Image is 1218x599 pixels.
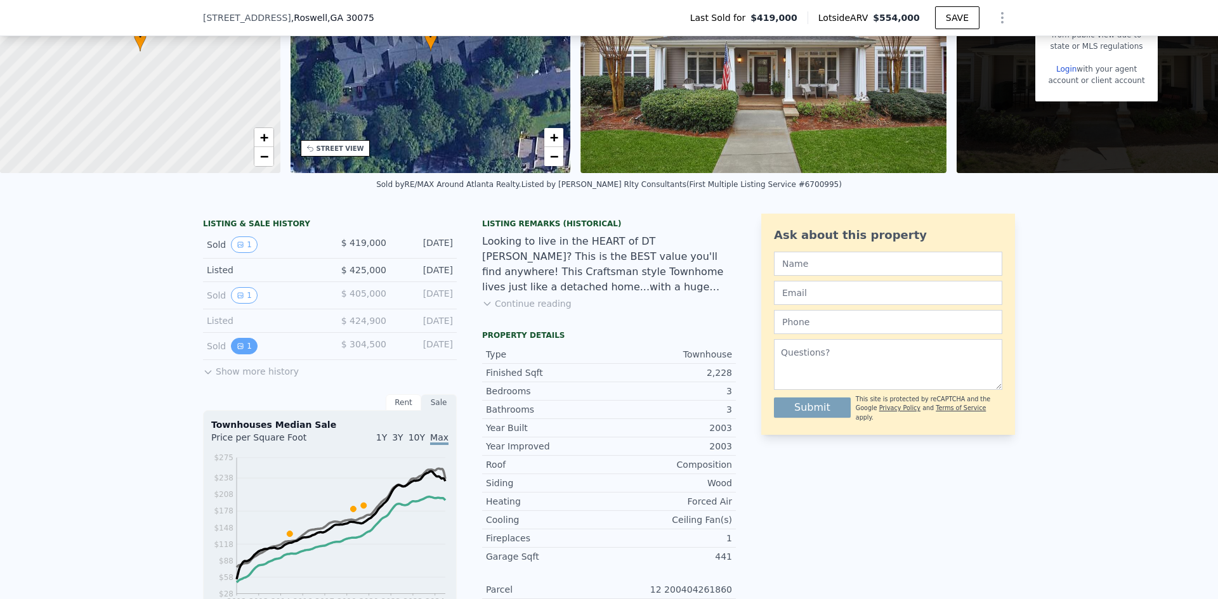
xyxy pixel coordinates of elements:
[990,5,1015,30] button: Show Options
[327,13,374,23] span: , GA 30075
[430,432,449,445] span: Max
[609,583,732,596] div: 12 200404261860
[609,458,732,471] div: Composition
[609,403,732,416] div: 3
[873,13,920,23] span: $554,000
[231,338,258,354] button: View historical data
[211,418,449,431] div: Townhouses Median Sale
[386,394,421,411] div: Rent
[482,219,736,229] div: Listing Remarks (Historical)
[392,432,403,442] span: 3Y
[856,395,1002,422] div: This site is protected by reCAPTCHA and the Google and apply.
[341,238,386,248] span: $ 419,000
[690,11,751,24] span: Last Sold for
[486,458,609,471] div: Roof
[207,287,320,304] div: Sold
[203,11,291,24] span: [STREET_ADDRESS]
[203,360,299,378] button: Show more history
[254,128,273,147] a: Zoom in
[134,29,147,51] div: •
[1077,65,1137,74] span: with your agent
[203,219,457,231] div: LISTING & SALE HISTORY
[935,6,979,29] button: SAVE
[341,339,386,349] span: $ 304,500
[936,404,986,411] a: Terms of Service
[254,147,273,166] a: Zoom out
[609,440,732,453] div: 2003
[231,287,258,304] button: View historical data
[207,338,320,354] div: Sold
[341,288,386,299] span: $ 405,000
[482,330,736,340] div: Property details
[214,524,233,532] tspan: $148
[750,11,797,24] span: $419,000
[291,11,374,24] span: , Roswell
[259,148,268,164] span: −
[486,477,609,489] div: Siding
[1056,65,1077,74] a: Login
[396,314,453,327] div: [DATE]
[521,180,842,189] div: Listed by [PERSON_NAME] Rlty Consultants (First Multiple Listing Service #6700995)
[317,144,364,153] div: STREET VIEW
[609,477,732,489] div: Wood
[219,573,233,582] tspan: $58
[486,550,609,563] div: Garage Sqft
[421,394,457,411] div: Sale
[424,31,437,42] span: •
[609,532,732,544] div: 1
[774,252,1002,276] input: Name
[207,264,320,276] div: Listed
[879,404,920,411] a: Privacy Policy
[818,11,873,24] span: Lotside ARV
[609,385,732,397] div: 3
[774,397,851,418] button: Submit
[486,403,609,416] div: Bathrooms
[482,234,736,295] div: Looking to live in the HEART of DT [PERSON_NAME]? This is the BEST value you'll find anywhere! Th...
[1048,75,1144,86] div: account or client account
[341,265,386,275] span: $ 425,000
[396,287,453,304] div: [DATE]
[486,495,609,508] div: Heating
[424,29,437,51] div: •
[609,348,732,361] div: Townhouse
[609,422,732,434] div: 2003
[134,31,147,42] span: •
[409,432,425,442] span: 10Y
[211,431,330,451] div: Price per Square Foot
[207,236,320,253] div: Sold
[609,513,732,526] div: Ceiling Fan(s)
[550,129,558,145] span: +
[550,148,558,164] span: −
[214,473,233,482] tspan: $238
[486,583,609,596] div: Parcel
[341,316,386,326] span: $ 424,900
[544,128,563,147] a: Zoom in
[214,490,233,499] tspan: $208
[219,589,233,598] tspan: $28
[1048,41,1144,52] div: state or MLS regulations
[609,366,732,379] div: 2,228
[396,338,453,354] div: [DATE]
[231,236,258,253] button: View historical data
[486,348,609,361] div: Type
[774,226,1002,244] div: Ask about this property
[486,385,609,397] div: Bedrooms
[376,432,387,442] span: 1Y
[482,297,572,310] button: Continue reading
[544,147,563,166] a: Zoom out
[609,550,732,563] div: 441
[486,513,609,526] div: Cooling
[396,264,453,276] div: [DATE]
[207,314,320,327] div: Listed
[774,310,1002,334] input: Phone
[486,440,609,453] div: Year Improved
[486,422,609,434] div: Year Built
[259,129,268,145] span: +
[219,557,233,565] tspan: $88
[486,532,609,544] div: Fireplaces
[214,506,233,515] tspan: $178
[486,366,609,379] div: Finished Sqft
[609,495,732,508] div: Forced Air
[376,180,521,189] div: Sold by RE/MAX Around Atlanta Realty .
[214,540,233,549] tspan: $118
